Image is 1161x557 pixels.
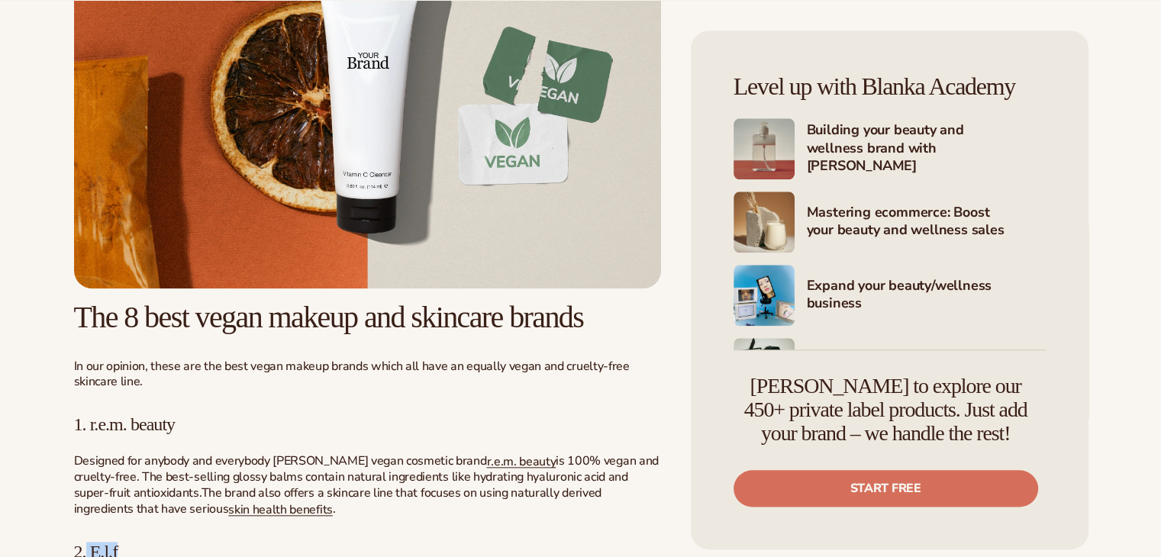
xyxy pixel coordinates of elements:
span: is 100% vegan and cruelty-free. The best-selling glossy balms contain natural ingredients like h [74,452,659,486]
span: In our opinion, these are the best vegan makeup brands which all have an equally vegan and cruelt... [74,358,630,391]
h4: [PERSON_NAME] to explore our 450+ private label products. Just add your brand – we handle the rest! [734,375,1038,445]
img: Shopify Image 3 [734,192,795,253]
h4: Level up with Blanka Academy [734,73,1046,100]
a: Shopify Image 3 Mastering ecommerce: Boost your beauty and wellness sales [734,192,1046,253]
a: skin health benefits [228,501,333,517]
a: Shopify Image 2 Building your beauty and wellness brand with [PERSON_NAME] [734,118,1046,179]
h4: Mastering ecommerce: Boost your beauty and wellness sales [807,204,1046,241]
span: ydrating hyaluronic acid and super-fruit antioxidants [74,468,628,501]
img: Shopify Image 4 [734,265,795,326]
span: 1. r.e.m. beauty [74,414,176,434]
span: . [333,501,336,517]
span: Designed for anybody and everybody [PERSON_NAME] vegan cosmetic brand [74,452,487,469]
a: Shopify Image 4 Expand your beauty/wellness business [734,265,1046,326]
span: The brand also offers a skincare line that focuses on using naturally derived ingredients that ha... [74,485,601,517]
span: . [199,485,202,501]
span: The 8 best vegan makeup and skincare brands [74,300,584,334]
img: Shopify Image 5 [734,338,795,399]
a: Start free [734,470,1038,507]
img: Shopify Image 2 [734,118,795,179]
h4: Expand your beauty/wellness business [807,277,1046,314]
a: r.e.m. beauty [486,452,556,469]
a: Shopify Image 5 Marketing your beauty and wellness brand 101 [734,338,1046,399]
h4: Building your beauty and wellness brand with [PERSON_NAME] [807,121,1046,176]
